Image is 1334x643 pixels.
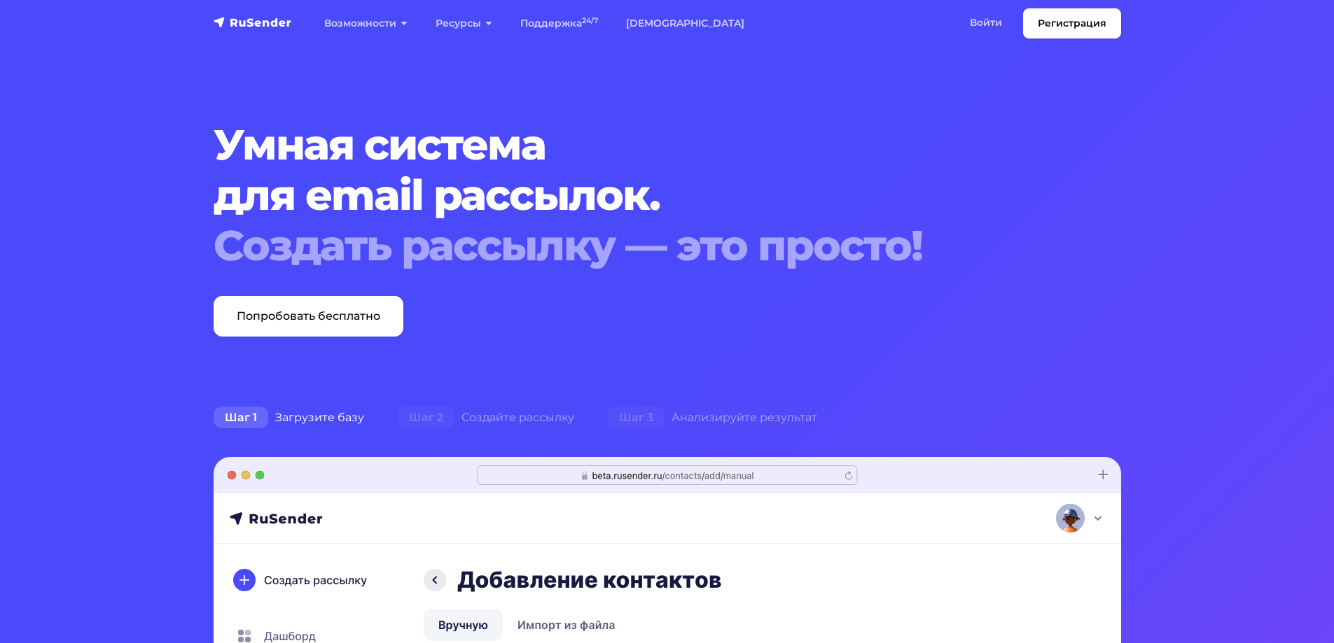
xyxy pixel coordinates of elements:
[591,404,834,432] div: Анализируйте результат
[506,9,612,38] a: Поддержка24/7
[214,15,292,29] img: RuSender
[612,9,758,38] a: [DEMOGRAPHIC_DATA]
[582,16,598,25] sup: 24/7
[310,9,422,38] a: Возможности
[956,8,1016,37] a: Войти
[608,407,665,429] span: Шаг 3
[214,120,1044,271] h1: Умная система для email рассылок.
[398,407,454,429] span: Шаг 2
[422,9,506,38] a: Ресурсы
[214,296,403,337] a: Попробовать бесплатно
[197,404,381,432] div: Загрузите базу
[214,220,1044,271] div: Создать рассылку — это просто!
[1023,8,1121,38] a: Регистрация
[381,404,591,432] div: Создайте рассылку
[214,407,268,429] span: Шаг 1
